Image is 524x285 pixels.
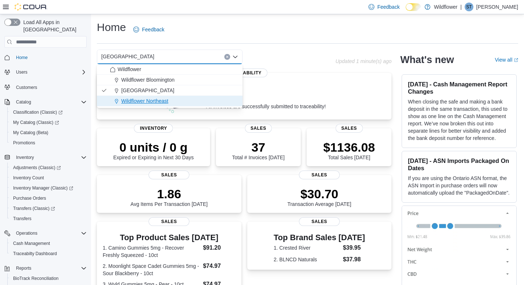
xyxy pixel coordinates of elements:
a: Transfers [10,214,34,223]
h3: [DATE] - Cash Management Report Changes [408,81,511,95]
button: Wildflower Bloomington [97,75,243,85]
button: Wildflower Northeast [97,96,243,106]
button: Catalog [1,97,90,107]
button: Clear input [224,54,230,60]
span: Purchase Orders [13,195,46,201]
h3: Top Product Sales [DATE] [103,233,236,242]
button: Inventory Count [7,173,90,183]
dt: 2. Moonlight Space Cadet Gummies 5mg - Sour Blackberry - 10ct [103,262,200,277]
p: 37 [232,140,284,155]
div: All invoices are successfully submitted to traceability! [206,89,326,109]
span: Home [16,55,28,60]
a: Adjustments (Classic) [10,163,64,172]
span: Inventory [16,155,34,160]
span: Home [13,53,87,62]
span: My Catalog (Classic) [13,120,59,125]
dd: $91.20 [203,243,235,252]
span: BioTrack Reconciliation [10,274,87,283]
a: Transfers (Classic) [10,204,58,213]
span: Sales [299,217,340,226]
button: Cash Management [7,238,90,249]
button: Operations [1,228,90,238]
span: Wildflower [118,66,141,73]
h3: [DATE] - ASN Imports Packaged On Dates [408,157,511,172]
span: Feedback [377,3,399,11]
p: $30.70 [287,187,351,201]
button: Wildflower [97,64,243,75]
p: When closing the safe and making a bank deposit in the same transaction, this used to show as one... [408,98,511,142]
div: Transaction Average [DATE] [287,187,351,207]
span: Traceabilty Dashboard [13,251,57,257]
a: Transfers (Classic) [7,203,90,214]
span: Sales [335,124,363,133]
span: Traceability [221,69,267,77]
a: BioTrack Reconciliation [10,274,62,283]
div: Expired or Expiring in Next 30 Days [113,140,194,160]
span: Inventory [134,124,173,133]
span: Transfers (Classic) [10,204,87,213]
span: Adjustments (Classic) [10,163,87,172]
span: Catalog [16,99,31,105]
p: $1136.08 [323,140,375,155]
h3: Top Brand Sales [DATE] [274,233,365,242]
p: If you are using the Ontario ASN format, the ASN Import in purchase orders will now automatically... [408,175,511,196]
span: Purchase Orders [10,194,87,203]
span: Wildflower Northeast [121,97,168,105]
a: Adjustments (Classic) [7,163,90,173]
button: Home [1,52,90,63]
a: Inventory Manager (Classic) [7,183,90,193]
a: Traceabilty Dashboard [10,249,60,258]
svg: External link [514,58,518,62]
span: My Catalog (Classic) [10,118,87,127]
span: Operations [13,229,87,238]
a: Cash Management [10,239,53,248]
a: My Catalog (Classic) [10,118,62,127]
span: Promotions [13,140,35,146]
dt: 1. Camino Gummies 5mg - Recover Freshly Squeezed - 10ct [103,244,200,259]
img: Cova [15,3,47,11]
div: Avg Items Per Transaction [DATE] [130,187,208,207]
span: [GEOGRAPHIC_DATA] [121,87,174,94]
span: Sales [245,124,272,133]
a: Classification (Classic) [10,108,66,117]
span: Reports [13,264,87,273]
button: Inventory [13,153,37,162]
span: Classification (Classic) [10,108,87,117]
a: Feedback [130,22,167,37]
input: Dark Mode [406,3,421,11]
span: Promotions [10,138,87,147]
h2: What's new [400,54,454,66]
h1: Home [97,20,126,35]
a: Purchase Orders [10,194,49,203]
dd: $74.97 [203,262,235,270]
p: | [460,3,462,11]
button: Users [1,67,90,77]
dt: 2. BLNCD Naturals [274,256,340,263]
dd: $39.95 [343,243,365,252]
span: BioTrack Reconciliation [13,276,59,281]
span: Inventory Count [13,175,44,181]
span: Adjustments (Classic) [13,165,61,171]
p: 0 [206,89,326,104]
a: Customers [13,83,40,92]
span: Users [16,69,27,75]
a: Inventory Manager (Classic) [10,184,76,192]
a: View allExternal link [495,57,518,63]
span: Transfers (Classic) [13,206,55,211]
p: 0 units / 0 g [113,140,194,155]
a: Promotions [10,138,38,147]
a: My Catalog (Classic) [7,117,90,128]
button: Reports [13,264,34,273]
span: Inventory [13,153,87,162]
span: Transfers [13,216,31,222]
div: Sarah Tahir [465,3,473,11]
span: Sales [299,171,340,179]
span: My Catalog (Beta) [13,130,48,136]
p: Updated 1 minute(s) ago [335,58,391,64]
button: Catalog [13,98,34,106]
div: Total # Invoices [DATE] [232,140,284,160]
span: Customers [16,85,37,90]
span: Inventory Manager (Classic) [13,185,73,191]
span: Sales [149,171,189,179]
span: Catalog [13,98,87,106]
